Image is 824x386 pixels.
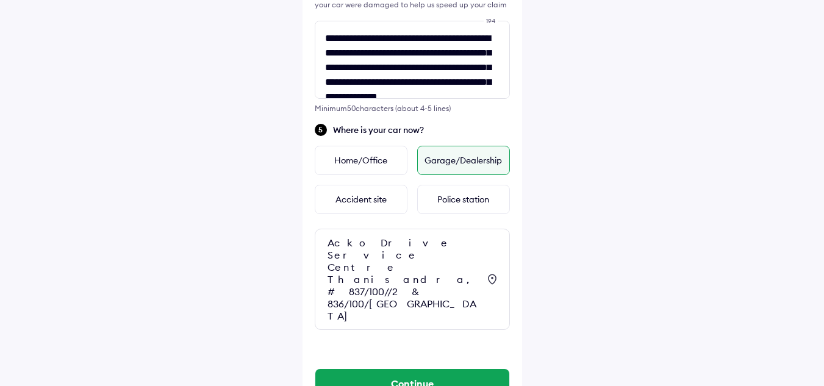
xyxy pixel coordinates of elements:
div: Accident site [315,185,407,214]
div: Police station [417,185,510,214]
span: Where is your car now? [333,124,510,136]
div: Home/Office [315,146,407,175]
div: Acko Drive Service Centre Thanisandra, # 837/100//2 & 836/100/[GEOGRAPHIC_DATA] [328,237,479,322]
div: Garage/Dealership [417,146,510,175]
div: Minimum 50 characters (about 4-5 lines) [315,104,510,113]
